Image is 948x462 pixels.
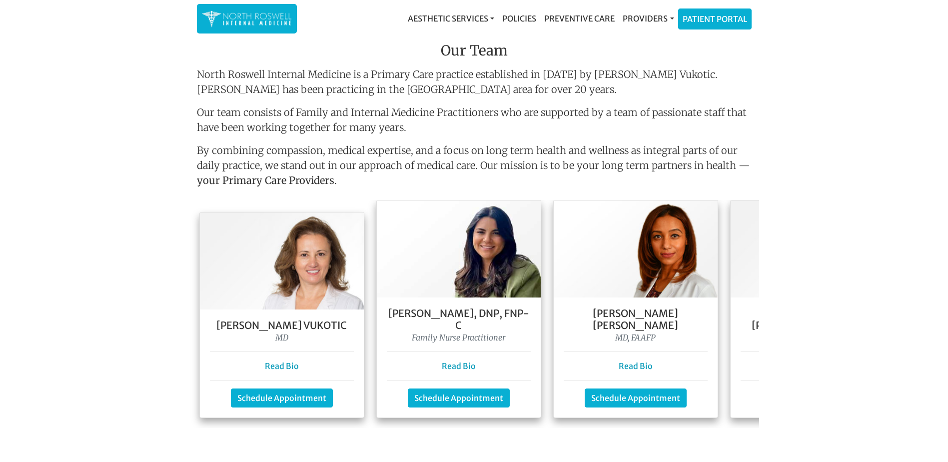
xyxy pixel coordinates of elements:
[615,332,656,342] i: MD, FAAFP
[202,9,292,28] img: North Roswell Internal Medicine
[197,105,752,135] p: Our team consists of Family and Internal Medicine Practitioners who are supported by a team of pa...
[197,143,752,192] p: By combining compassion, medical expertise, and a focus on long term health and wellness as integ...
[564,307,708,331] h5: [PERSON_NAME] [PERSON_NAME]
[404,8,498,28] a: Aesthetic Services
[197,42,752,63] h3: Our Team
[442,361,476,371] a: Read Bio
[731,200,895,297] img: Keela Weeks Leger, FNP-C
[265,361,299,371] a: Read Bio
[412,332,505,342] i: Family Nurse Practitioner
[554,200,718,297] img: Dr. Farah Mubarak Ali MD, FAAFP
[275,332,288,342] i: MD
[619,361,653,371] a: Read Bio
[741,307,885,331] h5: [PERSON_NAME] [PERSON_NAME], FNP-C
[197,67,752,97] p: North Roswell Internal Medicine is a Primary Care practice established in [DATE] by [PERSON_NAME]...
[585,388,687,407] a: Schedule Appointment
[210,319,354,331] h5: [PERSON_NAME] Vukotic
[408,388,510,407] a: Schedule Appointment
[619,8,678,28] a: Providers
[540,8,619,28] a: Preventive Care
[679,9,751,29] a: Patient Portal
[200,212,364,309] img: Dr. Goga Vukotis
[231,388,333,407] a: Schedule Appointment
[498,8,540,28] a: Policies
[197,174,334,186] strong: your Primary Care Providers
[387,307,531,331] h5: [PERSON_NAME], DNP, FNP- C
